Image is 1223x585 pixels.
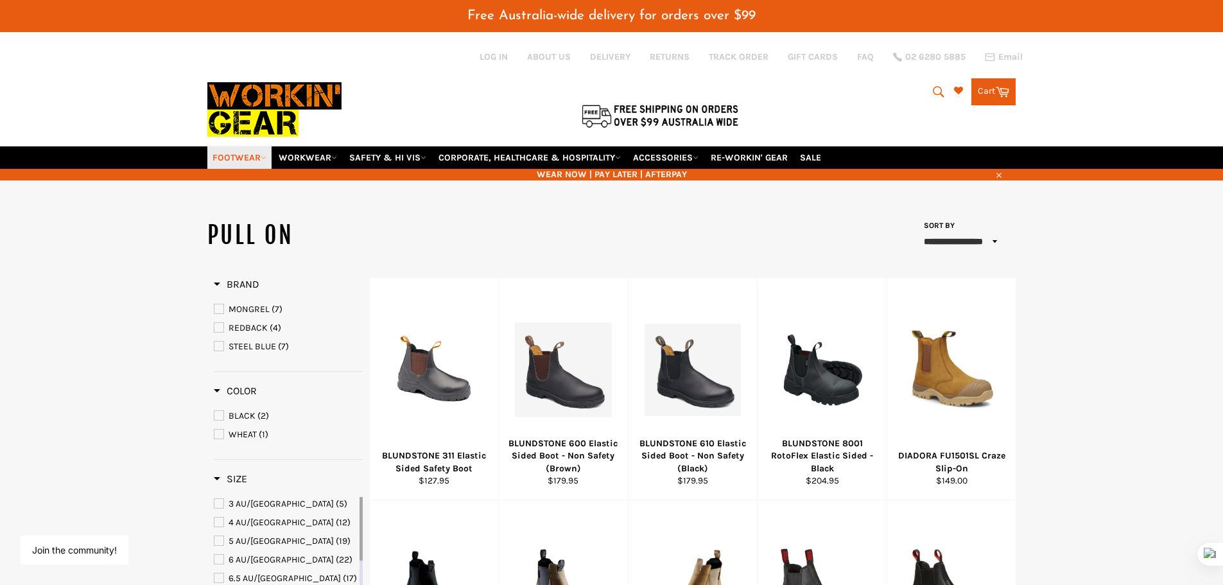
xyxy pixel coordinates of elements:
span: 6 AU/[GEOGRAPHIC_DATA] [229,554,334,565]
a: BLUNDSTONE 311 Elastic Sided Safety BootBLUNDSTONE 311 Elastic Sided Safety Boot$127.95 [369,278,499,500]
a: Cart [971,78,1016,105]
span: (19) [336,536,351,546]
a: 02 6280 5885 [893,53,966,62]
span: 5 AU/[GEOGRAPHIC_DATA] [229,536,334,546]
label: Sort by [920,220,955,231]
h3: Color [214,385,257,397]
span: 4 AU/[GEOGRAPHIC_DATA] [229,517,334,528]
span: Brand [214,278,259,290]
a: SAFETY & HI VIS [344,146,431,169]
a: DIADORA FU1501SL Craze Slip-OnDIADORA FU1501SL Craze Slip-On$149.00 [887,278,1016,500]
a: BLUNDSTONE 600 Elastic Sided Boot - Non Safety (Brown)BLUNDSTONE 600 Elastic Sided Boot - Non Saf... [498,278,628,500]
img: Workin Gear leaders in Workwear, Safety Boots, PPE, Uniforms. Australia's No.1 in Workwear [207,73,342,146]
span: (22) [336,554,352,565]
span: REDBACK [229,322,268,333]
a: Email [985,52,1023,62]
a: STEEL BLUE [214,340,363,354]
h3: Brand [214,278,259,291]
a: 3 AU/UK [214,497,357,511]
img: Flat $9.95 shipping Australia wide [580,102,740,129]
span: (2) [257,410,269,421]
a: MONGREL [214,302,363,317]
span: (7) [278,341,289,352]
a: WORKWEAR [273,146,342,169]
span: Free Australia-wide delivery for orders over $99 [467,9,756,22]
span: WHEAT [229,429,257,440]
div: BLUNDSTONE 600 Elastic Sided Boot - Non Safety (Brown) [507,437,620,475]
span: (17) [343,573,357,584]
a: FOOTWEAR [207,146,272,169]
span: Color [214,385,257,397]
div: BLUNDSTONE 610 Elastic Sided Boot - Non Safety (Black) [636,437,749,475]
a: DELIVERY [590,51,630,63]
a: 5 AU/UK [214,534,357,548]
span: WEAR NOW | PAY LATER | AFTERPAY [207,168,1016,180]
a: ABOUT US [527,51,571,63]
a: WHEAT [214,428,363,442]
span: (1) [259,429,268,440]
span: BLACK [229,410,256,421]
h3: Size [214,473,247,485]
a: GIFT CARDS [788,51,838,63]
span: Size [214,473,247,485]
div: BLUNDSTONE 8001 RotoFlex Elastic Sided - Black [766,437,879,475]
a: CORPORATE, HEALTHCARE & HOSPITALITY [433,146,626,169]
div: DIADORA FU1501SL Craze Slip-On [895,450,1008,475]
a: 6 AU/UK [214,553,357,567]
button: Join the community! [32,545,117,555]
a: RE-WORKIN' GEAR [706,146,793,169]
span: Email [998,53,1023,62]
a: BLUNDSTONE 610 Elastic Sided Boot - Non Safety (Black)BLUNDSTONE 610 Elastic Sided Boot - Non Saf... [628,278,758,500]
span: (4) [270,322,281,333]
span: (12) [336,517,351,528]
a: TRACK ORDER [709,51,768,63]
span: MONGREL [229,304,270,315]
a: FAQ [857,51,874,63]
a: ACCESSORIES [628,146,704,169]
h1: PULL ON [207,220,612,252]
a: Log in [480,51,508,62]
a: BLACK [214,409,363,423]
a: SALE [795,146,826,169]
span: 02 6280 5885 [905,53,966,62]
span: 3 AU/[GEOGRAPHIC_DATA] [229,498,334,509]
div: BLUNDSTONE 311 Elastic Sided Safety Boot [377,450,490,475]
span: (7) [272,304,282,315]
a: 4 AU/UK [214,516,357,530]
span: STEEL BLUE [229,341,276,352]
a: BLUNDSTONE 8001 RotoFlex Elastic Sided - BlackBLUNDSTONE 8001 RotoFlex Elastic Sided - Black$204.95 [757,278,887,500]
a: RETURNS [650,51,690,63]
span: 6.5 AU/[GEOGRAPHIC_DATA] [229,573,341,584]
span: (5) [336,498,347,509]
a: REDBACK [214,321,363,335]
